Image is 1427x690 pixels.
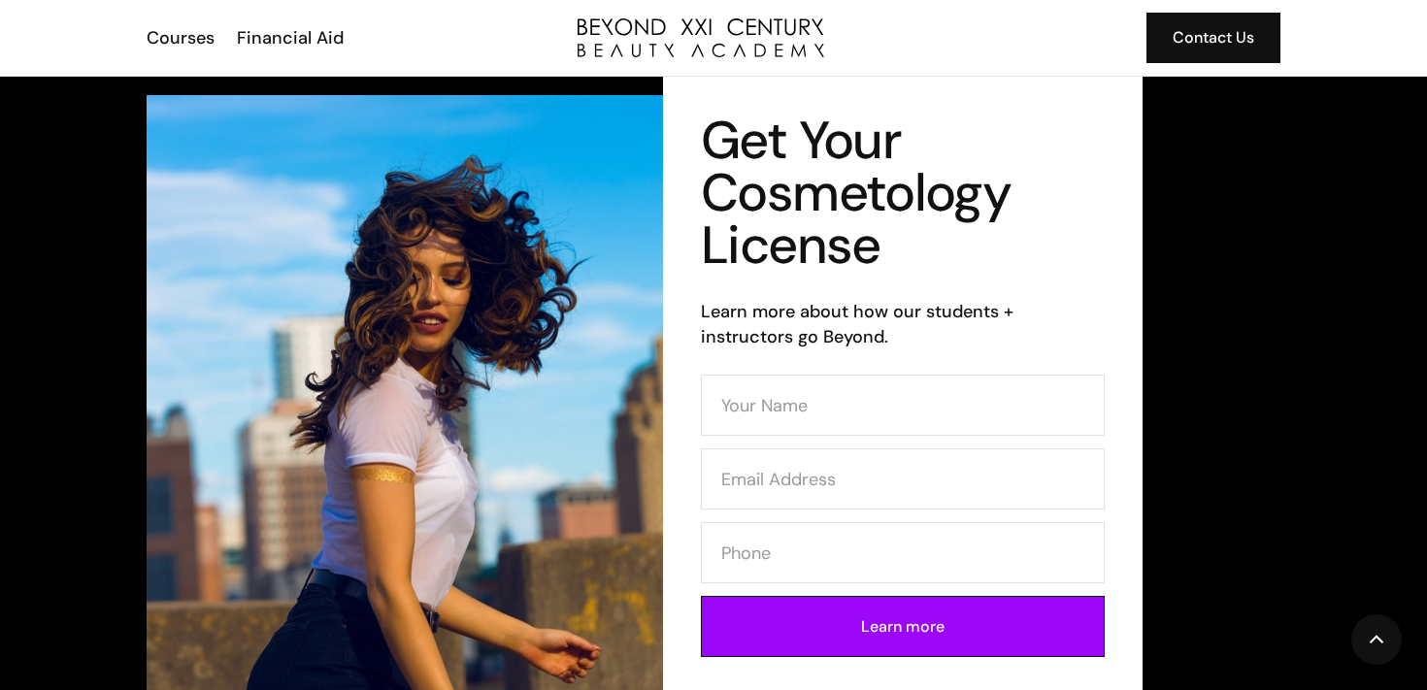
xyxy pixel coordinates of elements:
input: Email Address [701,448,1105,509]
a: Financial Aid [224,25,353,50]
div: Courses [147,25,215,50]
a: Courses [134,25,224,50]
form: Contact Form (Cosmo) [701,375,1105,657]
h1: Get Your Cosmetology License [701,115,1105,272]
a: home [578,18,824,57]
input: Your Name [701,375,1105,436]
div: Contact Us [1173,25,1254,50]
input: Learn more [701,596,1105,657]
a: Contact Us [1146,13,1280,63]
div: Financial Aid [237,25,344,50]
img: beyond logo [578,18,824,57]
h6: Learn more about how our students + instructors go Beyond. [701,299,1105,349]
input: Phone [701,522,1105,583]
